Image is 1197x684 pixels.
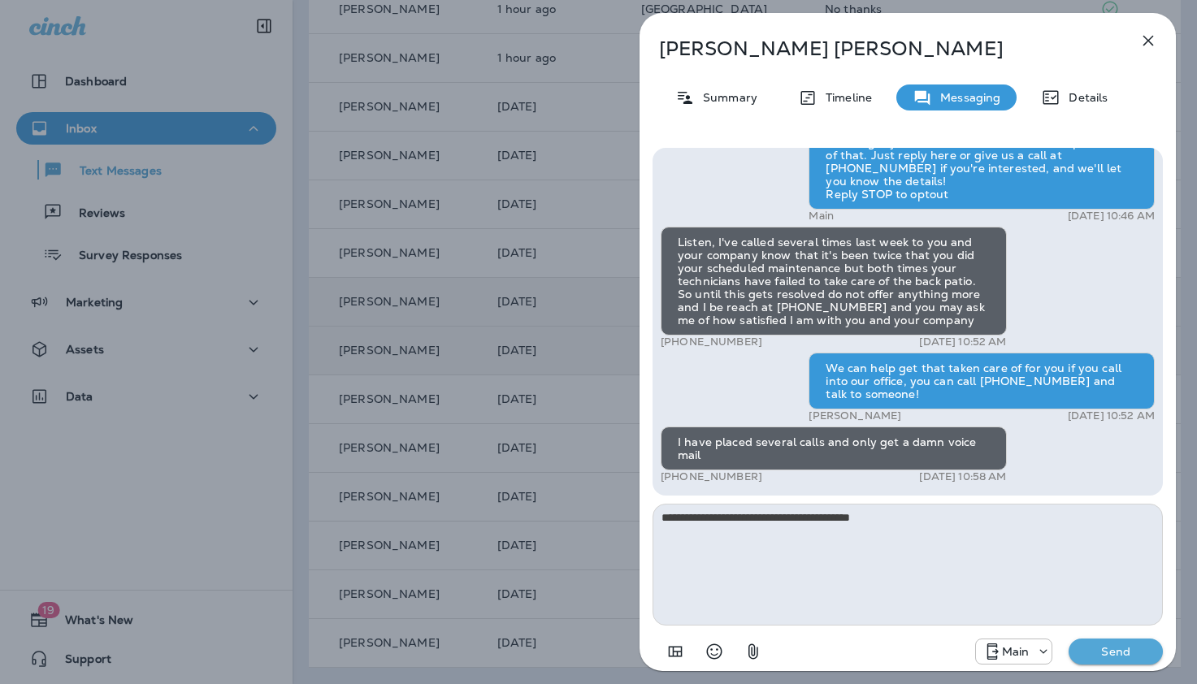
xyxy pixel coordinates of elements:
p: Main [809,210,834,223]
p: Details [1060,91,1108,104]
p: Summary [695,91,757,104]
p: Messaging [932,91,1000,104]
button: Select an emoji [698,635,731,668]
button: Add in a premade template [659,635,692,668]
p: [PERSON_NAME] [PERSON_NAME] [659,37,1103,60]
p: [PERSON_NAME] [809,409,901,422]
div: Listen, I've called several times last week to you and your company know that it's been twice tha... [661,227,1007,336]
p: Timeline [818,91,872,104]
p: [DATE] 10:46 AM [1068,210,1155,223]
p: Main [1002,645,1030,658]
div: +1 (817) 482-3792 [976,642,1052,661]
p: [DATE] 10:58 AM [919,470,1006,483]
p: [PHONE_NUMBER] [661,470,762,483]
div: I have placed several calls and only get a damn voice mail [661,426,1007,470]
button: Send [1069,639,1163,665]
p: [PHONE_NUMBER] [661,336,762,348]
p: [DATE] 10:52 AM [919,336,1006,348]
p: [DATE] 10:52 AM [1068,409,1155,422]
p: Send [1082,644,1150,659]
div: We can help get that taken care of for you if you call into our office, you can call [PHONE_NUMBE... [809,353,1155,409]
